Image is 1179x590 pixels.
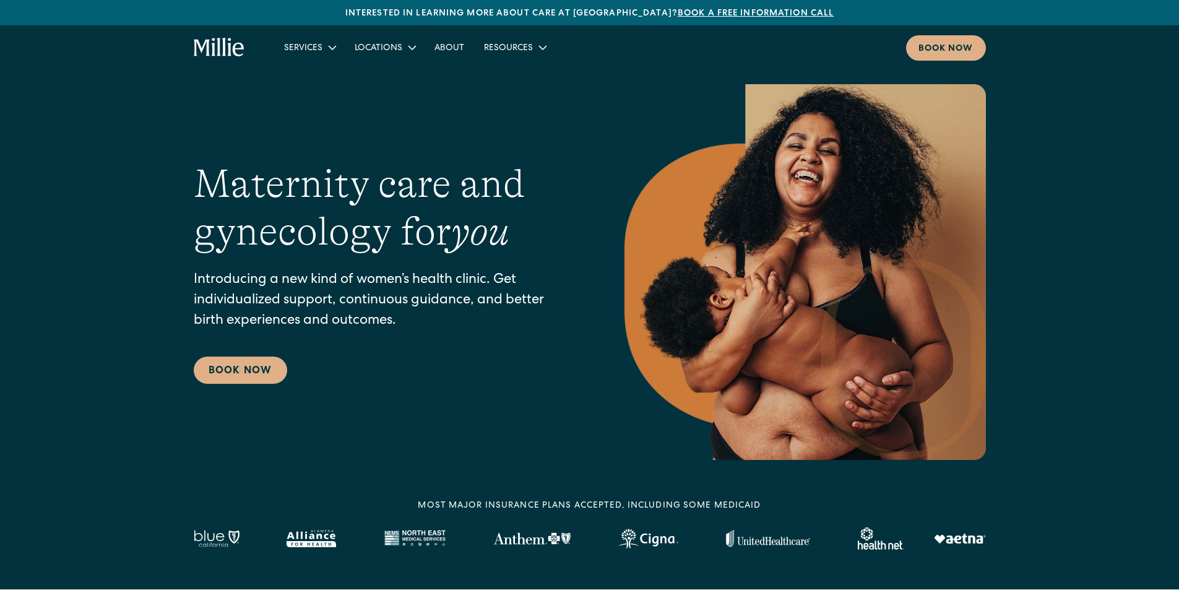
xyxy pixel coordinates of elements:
h1: Maternity care and gynecology for [194,160,575,256]
div: Services [274,37,345,58]
img: Aetna logo [934,534,986,544]
div: Resources [484,42,533,55]
img: Blue California logo [194,530,240,547]
div: Locations [345,37,425,58]
img: Cigna logo [618,529,678,549]
img: Alameda Alliance logo [287,530,335,547]
a: About [425,37,474,58]
p: Introducing a new kind of women’s health clinic. Get individualized support, continuous guidance,... [194,271,575,332]
div: Services [284,42,322,55]
a: home [194,38,245,58]
div: MOST MAJOR INSURANCE PLANS ACCEPTED, INCLUDING some MEDICAID [418,500,761,513]
img: United Healthcare logo [726,530,810,547]
em: you [451,209,509,254]
a: Book a free information call [678,9,834,18]
a: Book now [906,35,986,61]
div: Book now [918,43,974,56]
div: Resources [474,37,555,58]
div: Locations [355,42,402,55]
img: North East Medical Services logo [384,530,446,547]
img: Anthem Logo [493,532,571,545]
a: Book Now [194,357,287,384]
img: Smiling mother with her baby in arms, celebrating body positivity and the nurturing bond of postp... [624,84,986,460]
img: Healthnet logo [858,527,904,550]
